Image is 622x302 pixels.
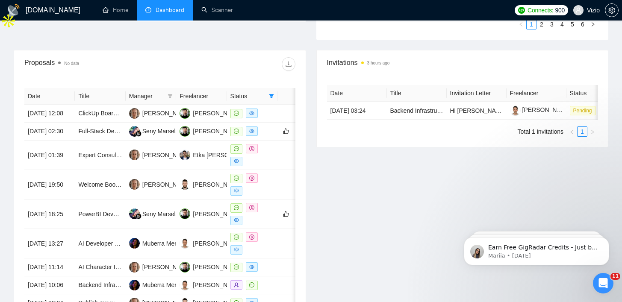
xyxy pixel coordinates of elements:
button: dislike [294,126,304,136]
th: Invitation Letter [447,85,507,102]
div: Muberra Mertturk [142,280,188,290]
button: left [567,126,577,137]
th: Manager [126,88,176,105]
img: OG [180,108,190,119]
img: OG [180,126,190,137]
img: MM [129,238,140,249]
img: SK [129,262,140,273]
a: SK[PERSON_NAME] [129,181,192,188]
div: [PERSON_NAME] [193,108,242,118]
span: Manager [129,91,164,101]
span: Invitations [327,57,598,68]
span: right [590,129,595,135]
time: 3 hours ago [367,61,390,65]
a: Pending [570,107,599,114]
img: gigradar-bm.png [136,213,141,219]
span: message [234,129,239,134]
td: PowerBI Developer (Snowflake) [75,199,125,229]
span: filter [166,90,174,103]
div: [PERSON_NAME] [193,280,242,290]
div: Muberra Mertturk [142,239,188,248]
td: [DATE] 18:25 [24,199,75,229]
span: eye [234,188,239,193]
span: like [283,128,289,135]
span: left [569,129,575,135]
div: Proposals [24,57,160,71]
span: message [249,282,254,287]
td: Expert Consultant for UK R&D Tax Credit Claim Application [75,141,125,170]
img: MM [129,280,140,290]
a: SK[PERSON_NAME] [129,109,192,116]
span: message [234,235,239,240]
td: [DATE] 01:39 [24,141,75,170]
div: [PERSON_NAME] [193,126,242,136]
img: SM [129,208,140,219]
a: MMMuberra Mertturk [129,281,188,288]
div: Etka [PERSON_NAME] [193,150,256,160]
th: Title [387,85,447,102]
a: SMSeny Marsela [129,210,179,217]
span: dollar [249,176,254,181]
img: BC [180,280,190,290]
td: [DATE] 02:30 [24,123,75,141]
th: Title [75,88,125,105]
a: 1 [578,127,587,136]
div: [PERSON_NAME] [193,262,242,272]
button: dislike [294,209,304,219]
li: Previous Page [567,126,577,137]
td: Full-Stack Developer for Automation & Inventory Dashboard [75,123,125,141]
td: AI Character Image and Video Generation from Couple's Photos [75,258,125,276]
img: SK [129,150,140,160]
iframe: Intercom live chat [593,273,613,293]
a: Welcome Book Generator for Short-Term Rentals app [78,181,221,188]
td: [DATE] 19:50 [24,170,75,199]
a: OG[PERSON_NAME] [180,210,242,217]
a: ClickUp Board Setup Expert Needed [78,110,175,117]
span: dollar [249,235,254,240]
li: Total 1 invitations [518,126,563,137]
button: download [282,57,295,71]
img: OG [180,208,190,219]
span: message [234,264,239,270]
span: message [234,146,239,151]
td: ClickUp Board Setup Expert Needed [75,105,125,123]
th: Freelancer [507,85,566,102]
div: Seny Marsela [142,209,179,219]
span: No data [64,61,79,66]
span: eye [249,129,254,134]
th: Freelancer [176,88,227,105]
td: AI Developer Needed for Genesys Cloud Outbound Calls Solution [75,229,125,258]
span: filter [168,94,173,99]
a: [PERSON_NAME] [510,106,572,113]
button: like [281,126,291,136]
td: [DATE] 10:06 [24,276,75,294]
td: Backend Infrastructure & CMS API Developer Milestone-Based | Full Module Ownership (6–8 Weeks) [387,102,447,120]
td: Backend Infrastructure & CMS API Developer Milestone-Based | Full Module Ownership (6–8 Weeks) [75,276,125,294]
a: SK[PERSON_NAME] [129,263,192,270]
span: eye [234,217,239,223]
td: Welcome Book Generator for Short-Term Rentals app [75,170,125,199]
span: Pending [570,106,595,115]
iframe: Intercom notifications message [451,219,622,279]
div: [PERSON_NAME] [142,180,192,189]
div: Seny Marsela [142,126,179,136]
a: MC[PERSON_NAME] [180,181,242,188]
span: like [283,211,289,217]
a: OG[PERSON_NAME] [180,263,242,270]
span: message [234,176,239,181]
img: c1sGyc0tS3VywFu0Q1qLRXcqIiODtDiXfDsmHSIhCKdMYcQzZUth1CaYC0fI_-Ex3Q [510,105,521,116]
img: gigradar-bm.png [136,131,141,137]
button: like [281,209,291,219]
span: Status [230,91,265,101]
div: [PERSON_NAME] [142,108,192,118]
div: [PERSON_NAME] [193,239,242,248]
td: [DATE] 03:24 [327,102,387,120]
a: Full-Stack Developer for Automation & Inventory Dashboard [78,128,237,135]
a: AI Character Image and Video Generation from Couple's Photos [78,264,249,270]
div: [PERSON_NAME] [142,150,192,160]
span: filter [267,90,276,103]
